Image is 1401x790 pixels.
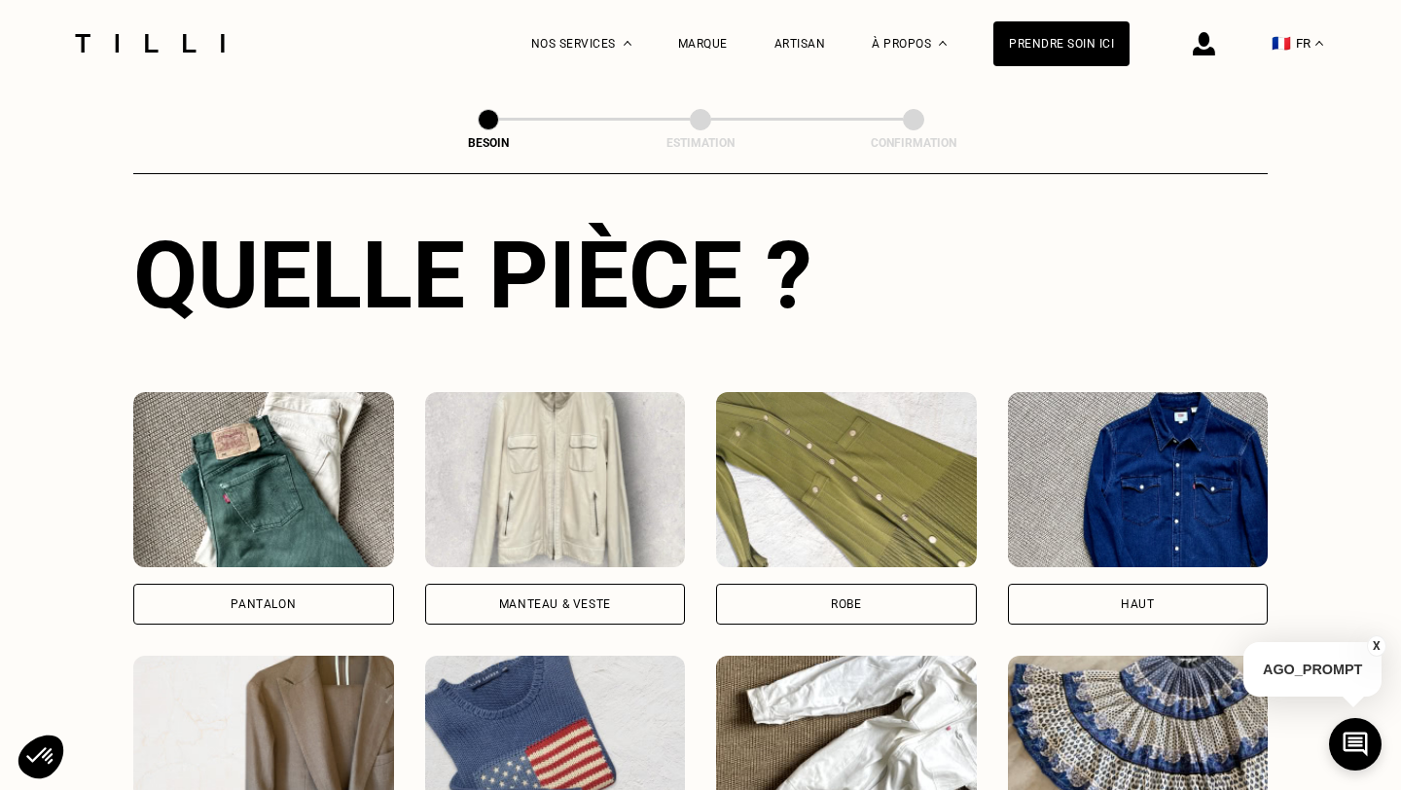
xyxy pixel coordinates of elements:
img: Tilli retouche votre Manteau & Veste [425,392,686,567]
div: Quelle pièce ? [133,221,1268,330]
a: Marque [678,37,728,51]
div: Manteau & Veste [499,598,611,610]
div: Haut [1121,598,1154,610]
div: Confirmation [816,136,1011,150]
span: 🇫🇷 [1272,34,1291,53]
div: Besoin [391,136,586,150]
img: Menu déroulant à propos [939,41,947,46]
img: Logo du service de couturière Tilli [68,34,232,53]
img: icône connexion [1193,32,1215,55]
a: Prendre soin ici [993,21,1130,66]
img: Tilli retouche votre Haut [1008,392,1269,567]
a: Artisan [774,37,826,51]
img: Menu déroulant [624,41,631,46]
img: Tilli retouche votre Pantalon [133,392,394,567]
div: Estimation [603,136,798,150]
p: AGO_PROMPT [1243,642,1382,697]
button: X [1367,635,1386,657]
div: Robe [831,598,861,610]
img: Tilli retouche votre Robe [716,392,977,567]
div: Pantalon [231,598,296,610]
img: menu déroulant [1315,41,1323,46]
